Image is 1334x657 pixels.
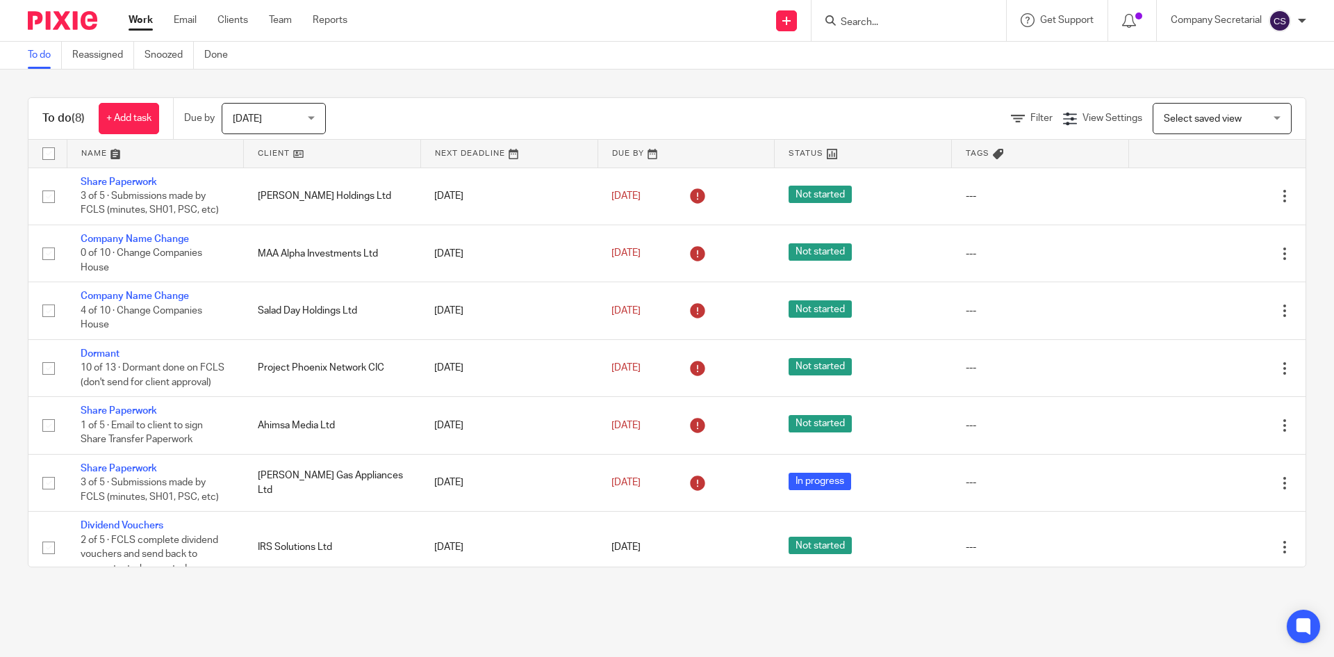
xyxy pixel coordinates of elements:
[42,111,85,126] h1: To do
[1030,113,1053,123] span: Filter
[217,13,248,27] a: Clients
[789,473,851,490] span: In progress
[839,17,964,29] input: Search
[129,13,153,27] a: Work
[611,542,641,552] span: [DATE]
[244,168,421,225] td: [PERSON_NAME] Holdings Ltd
[72,113,85,124] span: (8)
[81,464,157,473] a: Share Paperwork
[313,13,347,27] a: Reports
[244,225,421,282] td: MAA Alpha Investments Ltd
[966,304,1115,318] div: ---
[966,419,1115,432] div: ---
[174,13,197,27] a: Email
[966,149,989,157] span: Tags
[81,535,218,574] span: 2 of 5 · FCLS complete dividend vouchers and send back to accountant who created...
[420,397,598,454] td: [DATE]
[81,363,224,387] span: 10 of 13 · Dormant done on FCLS (don't send for client approval)
[1082,113,1142,123] span: View Settings
[1164,114,1242,124] span: Select saved view
[789,186,852,203] span: Not started
[81,249,202,273] span: 0 of 10 · Change Companies House
[966,540,1115,554] div: ---
[244,454,421,511] td: [PERSON_NAME] Gas Appliances Ltd
[611,191,641,201] span: [DATE]
[789,243,852,261] span: Not started
[99,103,159,134] a: + Add task
[81,291,189,301] a: Company Name Change
[420,339,598,396] td: [DATE]
[789,300,852,318] span: Not started
[81,478,219,502] span: 3 of 5 · Submissions made by FCLS (minutes, SH01, PSC, etc)
[789,537,852,554] span: Not started
[789,415,852,432] span: Not started
[420,512,598,583] td: [DATE]
[966,189,1115,203] div: ---
[1171,13,1262,27] p: Company Secretarial
[420,168,598,225] td: [DATE]
[611,421,641,430] span: [DATE]
[244,282,421,339] td: Salad Day Holdings Ltd
[611,249,641,259] span: [DATE]
[966,247,1115,261] div: ---
[81,177,157,187] a: Share Paperwork
[420,282,598,339] td: [DATE]
[966,361,1115,375] div: ---
[611,478,641,487] span: [DATE]
[244,397,421,454] td: Ahimsa Media Ltd
[966,476,1115,489] div: ---
[28,11,97,30] img: Pixie
[28,42,62,69] a: To do
[81,349,120,359] a: Dormant
[81,306,202,330] span: 4 of 10 · Change Companies House
[789,358,852,375] span: Not started
[72,42,134,69] a: Reassigned
[204,42,238,69] a: Done
[244,339,421,396] td: Project Phoenix Network CIC
[611,306,641,316] span: [DATE]
[184,111,215,125] p: Due by
[420,454,598,511] td: [DATE]
[81,191,219,216] span: 3 of 5 · Submissions made by FCLS (minutes, SH01, PSC, etc)
[81,406,157,416] a: Share Paperwork
[81,421,203,445] span: 1 of 5 · Email to client to sign Share Transfer Paperwork
[244,512,421,583] td: IRS Solutions Ltd
[81,234,189,244] a: Company Name Change
[145,42,194,69] a: Snoozed
[233,114,262,124] span: [DATE]
[1269,10,1291,32] img: svg%3E
[1040,15,1094,25] span: Get Support
[269,13,292,27] a: Team
[611,363,641,373] span: [DATE]
[81,521,163,530] a: Dividend Vouchers
[420,225,598,282] td: [DATE]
